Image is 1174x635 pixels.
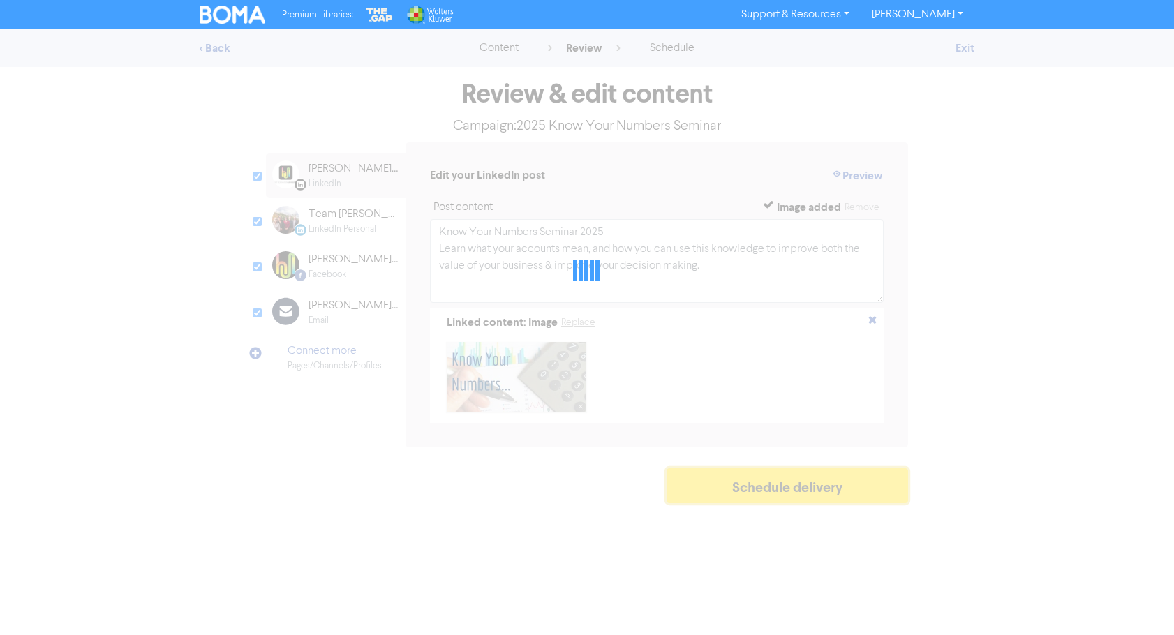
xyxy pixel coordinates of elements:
img: Wolters Kluwer [406,6,453,24]
img: BOMA Logo [200,6,265,24]
span: Premium Libraries: [282,10,353,20]
a: [PERSON_NAME] [861,3,974,26]
a: Support & Resources [730,3,861,26]
img: The Gap [364,6,395,24]
iframe: Chat Widget [1104,568,1174,635]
